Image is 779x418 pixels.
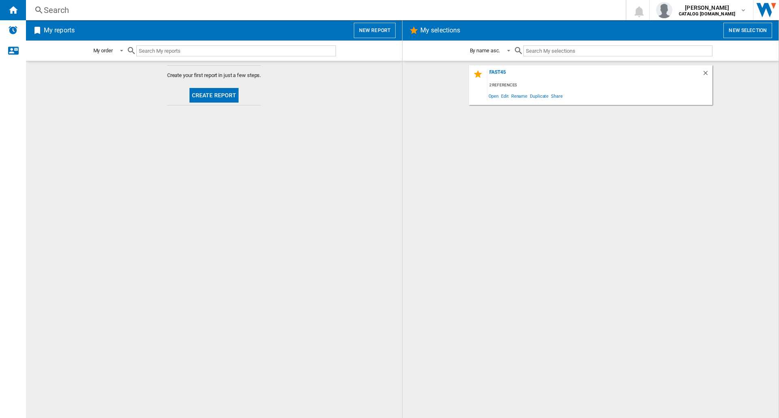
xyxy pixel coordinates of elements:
[487,80,712,90] div: 2 references
[470,47,500,54] div: By name asc.
[487,90,500,101] span: Open
[679,11,735,17] b: CATALOG [DOMAIN_NAME]
[679,4,735,12] span: [PERSON_NAME]
[702,69,712,80] div: Delete
[136,45,336,56] input: Search My reports
[93,47,113,54] div: My order
[44,4,605,16] div: Search
[523,45,712,56] input: Search My selections
[500,90,510,101] span: Edit
[167,72,261,79] span: Create your first report in just a few steps.
[8,25,18,35] img: alerts-logo.svg
[529,90,550,101] span: Duplicate
[723,23,772,38] button: New selection
[656,2,672,18] img: profile.jpg
[550,90,564,101] span: Share
[487,69,702,80] div: Fast45
[42,23,76,38] h2: My reports
[419,23,462,38] h2: My selections
[354,23,396,38] button: New report
[510,90,529,101] span: Rename
[189,88,239,103] button: Create report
